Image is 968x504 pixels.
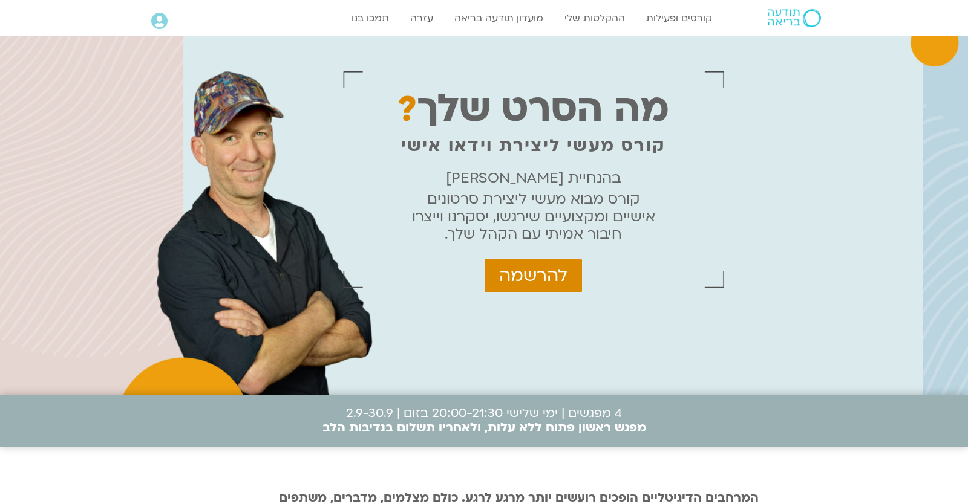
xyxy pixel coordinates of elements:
[768,9,821,27] img: תודעה בריאה
[397,86,417,134] span: ?
[411,190,655,243] p: קורס מבוא מעשי ליצירת סרטונים אישיים ומקצועיים שירגשו, יסקרנו וייצרו חיבור אמיתי עם הקהל שלך.
[448,7,549,30] a: מועדון תודעה בריאה
[322,406,646,435] p: 4 מפגשים | ימי שלישי 20:00-21:30 בזום | 2.9-30.9
[404,7,439,30] a: עזרה
[401,138,666,153] p: קורס מעשי ליצירת וידאו אישי
[322,419,646,436] b: מפגש ראשון פתוח ללא עלות, ולאחריו תשלום בנדיבות הלב
[411,169,655,187] p: בהנחיית [PERSON_NAME]
[640,7,718,30] a: קורסים ופעילות
[558,7,631,30] a: ההקלטות שלי
[345,7,395,30] a: תמכו בנו
[485,259,582,292] a: להרשמה
[397,102,669,117] p: מה הסרט שלך
[499,266,567,285] span: להרשמה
